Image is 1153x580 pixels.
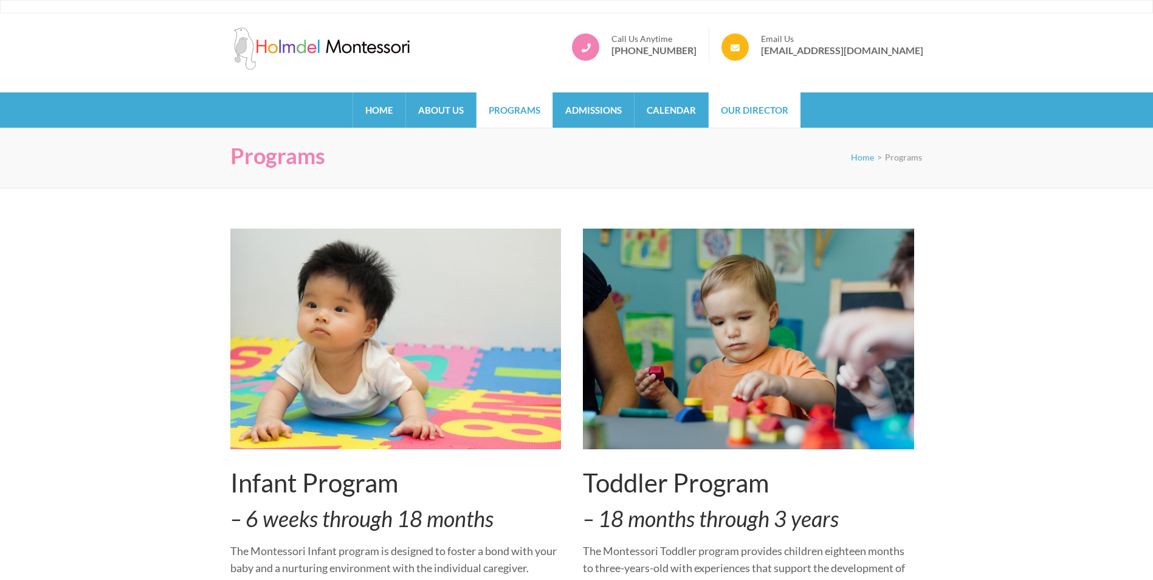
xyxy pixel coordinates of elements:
[761,44,923,57] a: [EMAIL_ADDRESS][DOMAIN_NAME]
[709,92,800,128] a: Our Director
[230,143,325,169] h1: Programs
[230,505,494,532] em: – 6 weeks through 18 months
[230,542,562,576] p: The Montessori Infant program is designed to foster a bond with your baby and a nurturing environ...
[583,468,914,498] h2: Toddler Program
[406,92,476,128] a: About Us
[611,33,697,44] span: Call Us Anytime
[553,92,634,128] a: Admissions
[583,505,839,532] em: – 18 months through 3 years
[230,468,562,498] h2: Infant Program
[353,92,405,128] a: Home
[611,44,697,57] a: [PHONE_NUMBER]
[230,27,413,70] img: Holmdel Montessori School
[851,152,874,162] a: Home
[635,92,708,128] a: Calendar
[761,33,923,44] span: Email Us
[877,152,882,162] span: >
[477,92,552,128] a: Programs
